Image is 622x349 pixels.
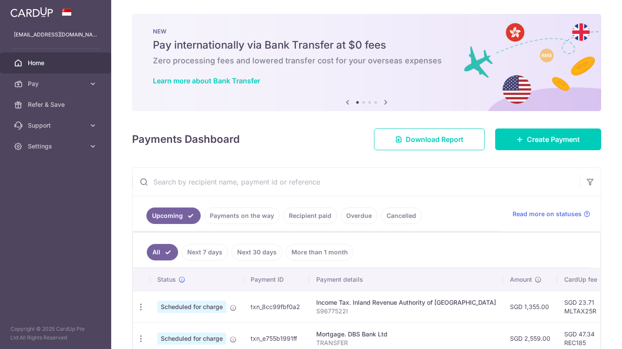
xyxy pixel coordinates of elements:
span: CardUp fee [564,275,597,284]
a: Upcoming [146,207,201,224]
a: Recipient paid [283,207,337,224]
a: Download Report [374,128,485,150]
p: NEW [153,28,580,35]
td: SGD 23.71 MLTAX25R [557,291,614,323]
p: S9677522I [316,307,496,316]
th: Payment ID [244,268,309,291]
span: Settings [28,142,85,151]
a: Cancelled [381,207,422,224]
span: Pay [28,79,85,88]
h5: Pay internationally via Bank Transfer at $0 fees [153,38,580,52]
span: Home [28,59,85,67]
span: Amount [510,275,532,284]
a: Learn more about Bank Transfer [153,76,260,85]
th: Payment details [309,268,503,291]
span: Scheduled for charge [157,301,226,313]
a: Payments on the way [204,207,280,224]
td: txn_8cc99fbf0a2 [244,291,309,323]
a: Next 30 days [232,244,282,260]
span: Download Report [406,134,463,145]
div: Income Tax. Inland Revenue Authority of [GEOGRAPHIC_DATA] [316,298,496,307]
span: Refer & Save [28,100,85,109]
p: TRANSFER [316,339,496,347]
a: More than 1 month [286,244,354,260]
h6: Zero processing fees and lowered transfer cost for your overseas expenses [153,56,580,66]
a: All [147,244,178,260]
h4: Payments Dashboard [132,132,240,147]
a: Overdue [341,207,377,224]
span: Read more on statuses [513,210,582,218]
a: Next 7 days [182,244,228,260]
span: Support [28,121,85,130]
input: Search by recipient name, payment id or reference [132,168,580,196]
td: SGD 1,355.00 [503,291,557,323]
span: Status [157,275,176,284]
img: Bank transfer banner [132,14,601,111]
img: CardUp [10,7,53,17]
span: Scheduled for charge [157,333,226,345]
a: Create Payment [495,128,601,150]
div: Mortgage. DBS Bank Ltd [316,330,496,339]
span: Create Payment [527,134,580,145]
p: [EMAIL_ADDRESS][DOMAIN_NAME] [14,30,97,39]
a: Read more on statuses [513,210,590,218]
